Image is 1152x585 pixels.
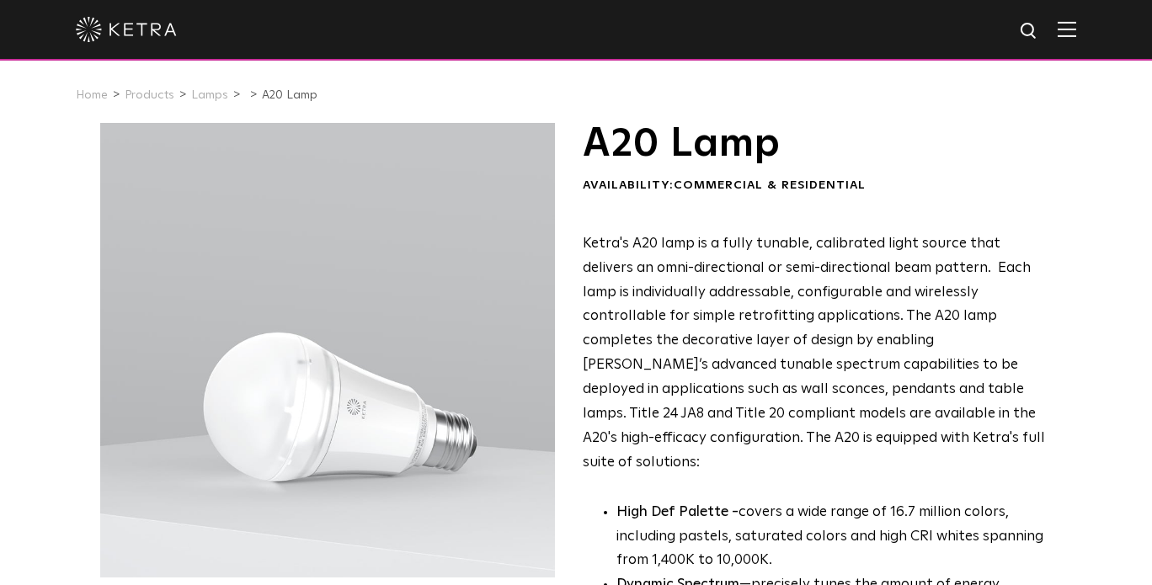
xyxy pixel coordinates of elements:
[76,17,177,42] img: ketra-logo-2019-white
[1058,21,1076,37] img: Hamburger%20Nav.svg
[191,89,228,101] a: Lamps
[674,179,866,191] span: Commercial & Residential
[76,89,108,101] a: Home
[583,237,1045,470] span: Ketra's A20 lamp is a fully tunable, calibrated light source that delivers an omni-directional or...
[1019,21,1040,42] img: search icon
[583,123,1047,165] h1: A20 Lamp
[616,505,739,519] strong: High Def Palette -
[583,178,1047,194] div: Availability:
[616,501,1047,574] p: covers a wide range of 16.7 million colors, including pastels, saturated colors and high CRI whit...
[125,89,174,101] a: Products
[262,89,317,101] a: A20 Lamp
